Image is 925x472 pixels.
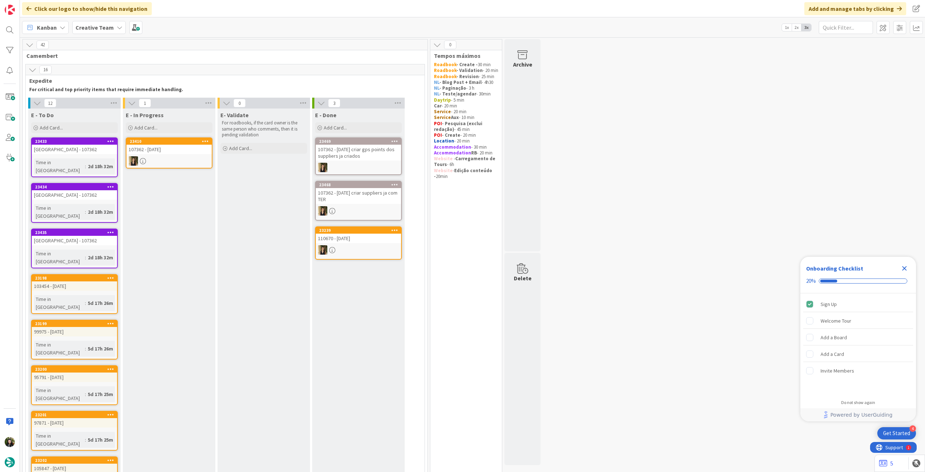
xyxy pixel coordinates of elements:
a: 23434[GEOGRAPHIC_DATA] - 107362Time in [GEOGRAPHIC_DATA]:2d 18h 32m [31,183,118,223]
div: 20% [806,278,816,284]
div: Add a Card [821,350,844,358]
strong: Carregamento de Tours [434,156,496,167]
div: 23434 [32,184,117,190]
div: 23201 [32,412,117,418]
strong: Accommodation [434,150,471,156]
div: 23469 [319,139,401,144]
div: 97871 - [DATE] [32,418,117,428]
div: 107362 - [DATE] [126,145,212,154]
div: Get Started [883,430,910,437]
span: : [85,208,86,216]
div: [GEOGRAPHIC_DATA] - 107362 [32,145,117,154]
a: 23433[GEOGRAPHIC_DATA] - 107362Time in [GEOGRAPHIC_DATA]:2d 18h 32m [31,137,118,177]
div: 107362 - [DATE] criar suppliers ja com TER [316,188,401,204]
div: Close Checklist [899,263,910,274]
div: SP [316,206,401,216]
div: Invite Members [821,366,854,375]
strong: - Teste/agendar [439,91,476,97]
div: 23239110670 - [DATE] [316,227,401,243]
div: 23469 [316,138,401,145]
div: 23410107362 - [DATE] [126,138,212,154]
div: 23410 [126,138,212,145]
p: - 20 min [434,68,498,73]
div: 23410 [130,139,212,144]
span: Expedite [29,77,416,84]
img: BC [5,437,15,447]
strong: Edição conteúdo - [434,167,493,179]
a: 23198103454 - [DATE]Time in [GEOGRAPHIC_DATA]:5d 17h 26m [31,274,118,314]
span: 42 [36,41,49,49]
div: 23469107362 - [DATE] criar gps points dos suppliers ja criados [316,138,401,161]
div: SP [126,156,212,166]
div: Click our logo to show/hide this navigation [22,2,152,15]
p: 30 min [434,62,498,68]
div: 23468 [316,182,401,188]
div: 5d 17h 25m [86,390,115,398]
span: : [85,345,86,353]
div: 23199 [35,321,117,326]
div: [GEOGRAPHIC_DATA] - 107362 [32,236,117,245]
strong: Aux [451,114,459,120]
strong: POI [434,120,442,127]
strong: NL [434,91,439,97]
span: : [85,436,86,444]
div: Add a Card is incomplete. [803,346,913,362]
img: avatar [5,457,15,467]
strong: POI [434,132,442,138]
img: Visit kanbanzone.com [5,5,15,15]
a: 2320095791 - [DATE]Time in [GEOGRAPHIC_DATA]:5d 17h 25m [31,365,118,405]
div: Invite Members is incomplete. [803,363,913,379]
div: Time in [GEOGRAPHIC_DATA] [34,386,85,402]
span: : [85,162,86,170]
div: 23433 [32,138,117,145]
span: Add Card... [134,124,158,131]
img: SP [318,163,327,172]
strong: NL [434,79,439,85]
span: Camembert [26,52,418,59]
div: 23200 [35,367,117,372]
span: 12 [44,99,56,107]
div: Checklist Container [800,257,916,421]
div: 2d 18h 32m [86,208,115,216]
strong: Service [434,109,451,115]
div: 23435 [32,229,117,236]
strong: Service [434,114,451,120]
div: Checklist progress: 20% [806,278,910,284]
p: - - 6h [434,156,498,168]
div: 23201 [35,412,117,417]
a: 23410107362 - [DATE]SP [126,137,212,169]
p: - 30min [434,91,498,97]
strong: Roadbook [434,61,456,68]
div: 23433 [35,139,117,144]
span: E - Done [315,111,336,119]
div: Time in [GEOGRAPHIC_DATA] [34,295,85,311]
span: Tempos máximos [434,52,493,59]
span: 3x [801,24,811,31]
div: 110670 - [DATE] [316,234,401,243]
p: - 20 min [434,109,498,115]
div: 23434 [35,184,117,190]
strong: - Create [442,132,460,138]
div: Add a Board is incomplete. [803,329,913,345]
div: Time in [GEOGRAPHIC_DATA] [34,341,85,357]
p: For roadbooks, if the card owner is the same person who comments, then it is pending validation [222,120,306,138]
div: 1 [38,3,39,9]
div: 23199 [32,320,117,327]
div: SP [316,245,401,255]
div: 23468 [319,182,401,187]
p: - 30 min [434,144,498,150]
div: 23239 [316,227,401,234]
a: 23468107362 - [DATE] criar suppliers ja com TERSP [315,181,402,221]
img: SP [318,245,327,255]
div: 23435[GEOGRAPHIC_DATA] - 107362 [32,229,117,245]
div: 23200 [32,366,117,373]
a: Powered by UserGuiding [804,408,912,421]
span: Kanban [37,23,57,32]
span: 16 [39,65,52,74]
strong: - Validation [456,67,483,73]
b: Creative Team [76,24,114,31]
div: Add a Board [821,333,847,342]
div: Welcome Tour is incomplete. [803,313,913,329]
div: 2d 18h 32m [86,254,115,261]
div: 5d 17h 26m [86,345,115,353]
